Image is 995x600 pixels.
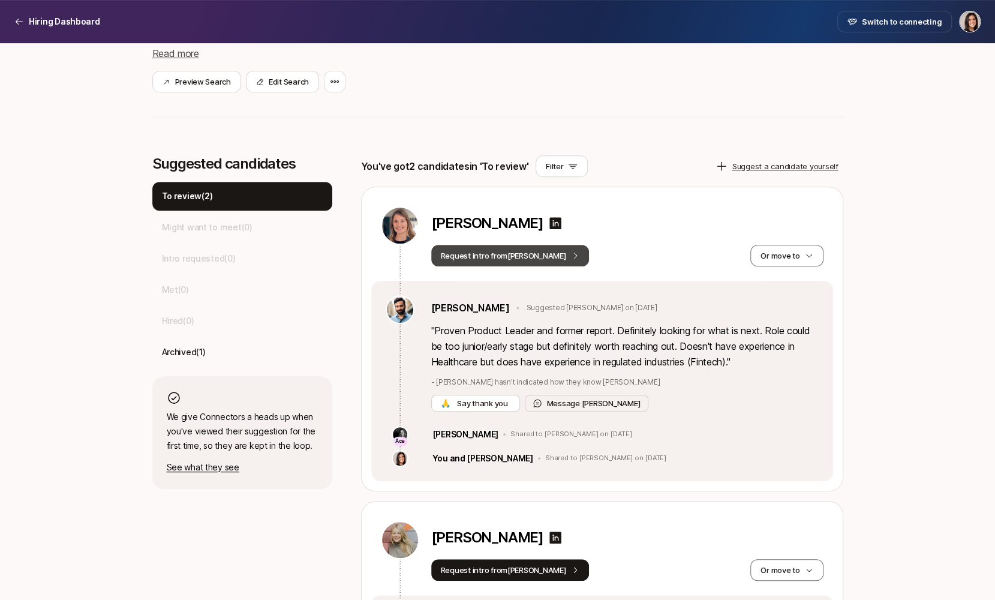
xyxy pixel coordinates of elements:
[431,377,819,388] p: - [PERSON_NAME] hasn't indicated how they know [PERSON_NAME]
[393,451,407,466] img: 71d7b91d_d7cb_43b4_a7ea_a9b2f2cc6e03.jpg
[750,559,823,581] button: Or move to
[960,11,980,32] img: Eleanor Morgan
[152,155,332,172] p: Suggested candidates
[431,323,819,370] p: " Proven Product Leader and former report. Definitely looking for what is next. Role could be too...
[536,155,588,177] button: Filter
[152,47,199,59] span: Read more
[395,437,405,445] p: Ace
[162,220,252,235] p: Might want to meet ( 0 )
[732,160,838,172] p: Suggest a candidate yourself
[526,302,657,313] p: Suggested [PERSON_NAME] on [DATE]
[167,410,318,453] p: We give Connectors a heads up when you've viewed their suggestion for the first time, so they are...
[246,71,319,92] button: Edit Search
[431,245,590,266] button: Request intro from[PERSON_NAME]
[29,14,100,29] p: Hiring Dashboard
[431,215,543,232] p: [PERSON_NAME]
[393,427,407,442] img: 1f3675ea_702b_40b2_8d70_615ff8601581.jpg
[431,559,590,581] button: Request intro from[PERSON_NAME]
[510,430,632,439] p: Shared to [PERSON_NAME] on [DATE]
[525,395,649,412] button: Message [PERSON_NAME]
[432,451,533,466] p: You and [PERSON_NAME]
[167,460,318,475] p: See what they see
[441,397,450,409] span: 🙏
[162,314,194,328] p: Hired ( 0 )
[431,300,510,316] a: [PERSON_NAME]
[162,283,189,297] p: Met ( 0 )
[750,245,823,266] button: Or move to
[387,296,413,323] img: 407de850_77b5_4b3d_9afd_7bcde05681ca.jpg
[152,71,241,92] button: Preview Search
[545,454,666,463] p: Shared to [PERSON_NAME] on [DATE]
[862,16,942,28] span: Switch to connecting
[162,251,236,266] p: Intro requested ( 0 )
[162,345,206,359] p: Archived ( 1 )
[431,395,520,412] button: 🙏 Say thank you
[162,189,213,203] p: To review ( 2 )
[432,427,498,442] p: [PERSON_NAME]
[431,529,543,546] p: [PERSON_NAME]
[382,522,418,558] img: 9fa0cc74_0183_43ed_9539_2f196db19343.jpg
[361,158,529,174] p: You've got 2 candidates in 'To review'
[837,11,952,32] button: Switch to connecting
[455,397,510,409] span: Say thank you
[382,208,418,244] img: 9c0179f1_9733_4808_aec3_bba3e53e0273.jpg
